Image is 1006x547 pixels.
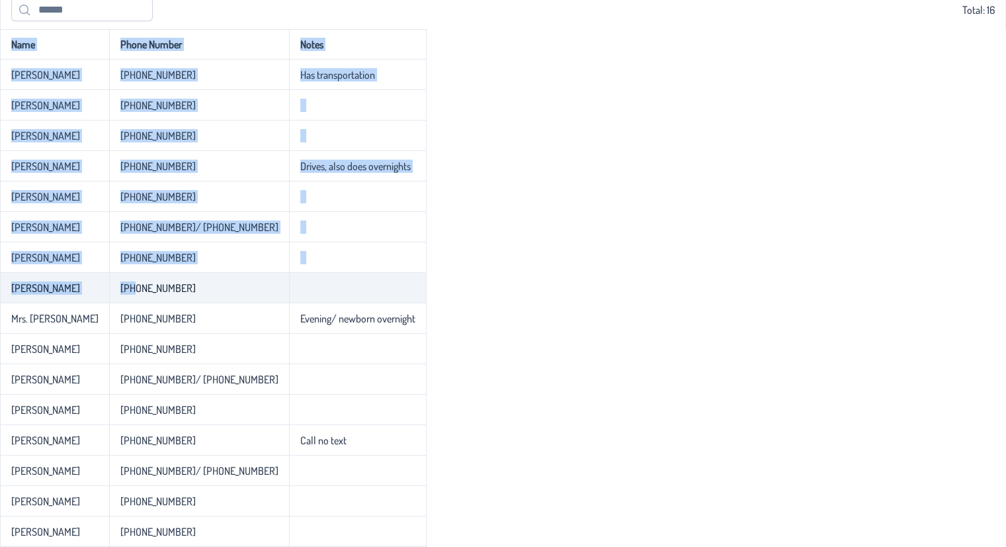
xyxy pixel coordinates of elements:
[11,342,80,356] p-celleditor: [PERSON_NAME]
[120,403,196,417] p-celleditor: [PHONE_NUMBER]
[11,495,80,508] p-celleditor: [PERSON_NAME]
[289,29,427,60] th: Notes
[120,99,196,112] p-celleditor: [PHONE_NUMBER]
[11,221,80,234] p-celleditor: [PERSON_NAME]
[11,251,80,264] p-celleditor: [PERSON_NAME]
[109,29,289,60] th: Phone Number
[120,251,196,264] p-celleditor: [PHONE_NUMBER]
[11,525,80,538] p-celleditor: [PERSON_NAME]
[11,129,80,142] p-celleditor: [PERSON_NAME]
[11,312,99,325] p-celleditor: Mrs. [PERSON_NAME]
[120,525,196,538] p-celleditor: [PHONE_NUMBER]
[120,312,196,325] p-celleditor: [PHONE_NUMBER]
[300,312,415,325] p-celleditor: Evening/ newborn overnight
[11,190,80,203] p-celleditor: [PERSON_NAME]
[120,495,196,508] p-celleditor: [PHONE_NUMBER]
[120,129,196,142] p-celleditor: [PHONE_NUMBER]
[300,160,411,173] p-celleditor: Drives, also does overnights
[120,160,196,173] p-celleditor: [PHONE_NUMBER]
[120,464,278,477] p-celleditor: [PHONE_NUMBER]/ [PHONE_NUMBER]
[11,403,80,417] p-celleditor: [PERSON_NAME]
[120,342,196,356] p-celleditor: [PHONE_NUMBER]
[120,221,278,234] p-celleditor: [PHONE_NUMBER]/ [PHONE_NUMBER]
[120,190,196,203] p-celleditor: [PHONE_NUMBER]
[120,373,278,386] p-celleditor: [PHONE_NUMBER]/ [PHONE_NUMBER]
[300,68,375,81] p-celleditor: Has transportation
[11,99,80,112] p-celleditor: [PERSON_NAME]
[120,281,196,295] p-celleditor: [PHONE_NUMBER]
[120,68,196,81] p-celleditor: [PHONE_NUMBER]
[300,434,347,447] p-celleditor: Call no text
[11,373,80,386] p-celleditor: [PERSON_NAME]
[11,160,80,173] p-celleditor: [PERSON_NAME]
[11,281,80,295] p-celleditor: [PERSON_NAME]
[11,464,80,477] p-celleditor: [PERSON_NAME]
[11,68,80,81] p-celleditor: [PERSON_NAME]
[11,434,80,447] p-celleditor: [PERSON_NAME]
[120,434,196,447] p-celleditor: [PHONE_NUMBER]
